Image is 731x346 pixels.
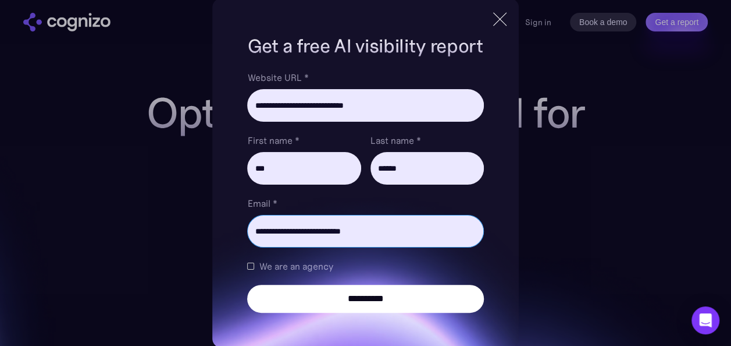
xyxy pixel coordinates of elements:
label: Last name * [370,133,484,147]
span: We are an agency [259,259,333,273]
label: First name * [247,133,361,147]
div: Open Intercom Messenger [691,306,719,334]
label: Email * [247,196,483,210]
form: Brand Report Form [247,70,483,313]
label: Website URL * [247,70,483,84]
h1: Get a free AI visibility report [247,33,483,59]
